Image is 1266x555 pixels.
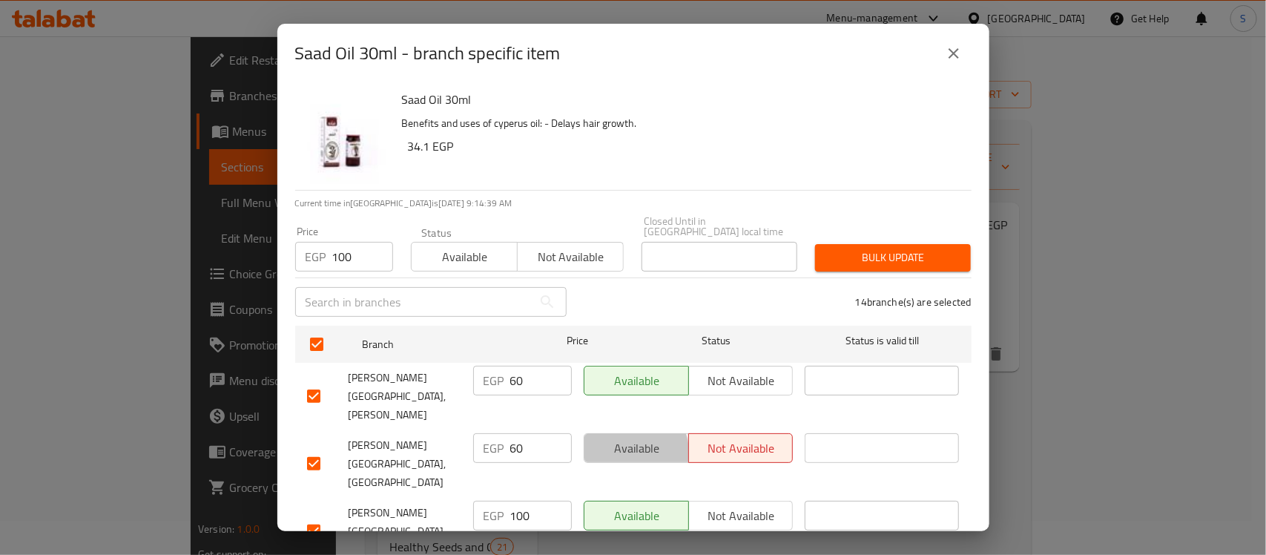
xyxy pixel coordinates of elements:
span: Available [590,505,683,527]
button: Not available [688,366,794,395]
p: EGP [484,439,504,457]
p: EGP [306,248,326,266]
button: Available [584,501,689,531]
span: [PERSON_NAME][GEOGRAPHIC_DATA], [PERSON_NAME] [349,369,461,424]
button: Not available [688,433,794,463]
p: 14 branche(s) are selected [855,295,972,309]
p: EGP [484,372,504,390]
span: Status is valid till [805,332,959,350]
input: Please enter price [332,242,393,272]
input: Please enter price [510,433,572,463]
h6: Saad Oil 30ml [402,89,960,110]
h2: Saad Oil 30ml - branch specific item [295,42,561,65]
img: Saad Oil 30ml [295,89,390,184]
h6: 34.1 EGP [408,136,960,157]
input: Please enter price [510,366,572,395]
p: Current time in [GEOGRAPHIC_DATA] is [DATE] 9:14:39 AM [295,197,972,210]
span: [PERSON_NAME][GEOGRAPHIC_DATA], [GEOGRAPHIC_DATA] [349,436,461,492]
button: Available [411,242,518,272]
p: EGP [484,507,504,525]
span: Available [590,370,683,392]
p: Benefits and uses of cyperus oil: - Delays hair growth. [402,114,960,133]
input: Please enter price [510,501,572,531]
span: Available [418,246,512,268]
span: Not available [695,370,788,392]
span: Bulk update [827,249,959,267]
button: Available [584,433,689,463]
span: Not available [695,438,788,459]
button: Not available [517,242,624,272]
span: Not available [524,246,618,268]
span: Branch [362,335,516,354]
input: Search in branches [295,287,533,317]
span: Available [590,438,683,459]
span: Price [528,332,627,350]
button: Not available [688,501,794,531]
button: Available [584,366,689,395]
button: close [936,36,972,71]
button: Bulk update [815,244,971,272]
span: Status [639,332,793,350]
span: Not available [695,505,788,527]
